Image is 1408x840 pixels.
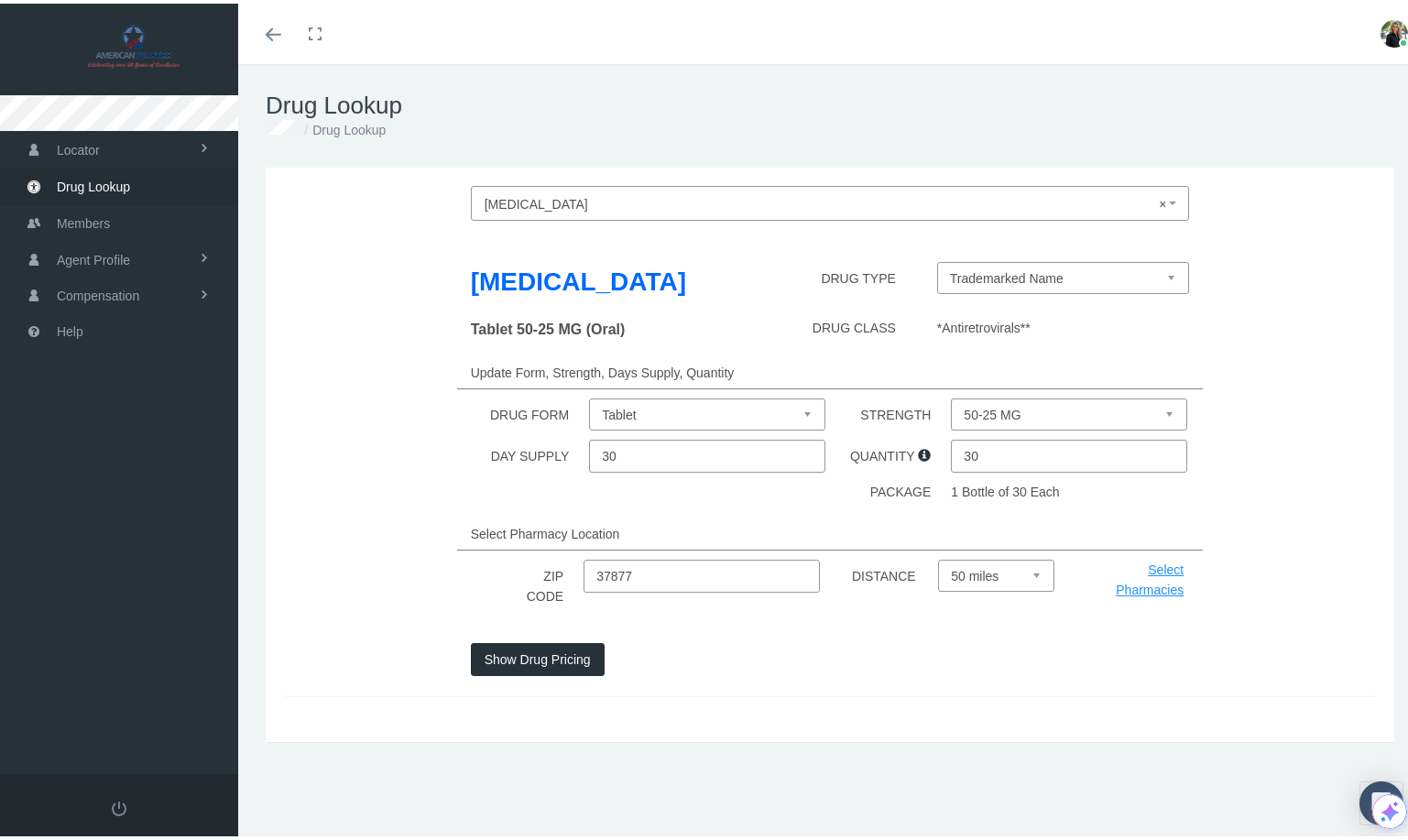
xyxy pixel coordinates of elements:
span: Agent Profile [57,239,130,274]
h1: Drug Lookup [266,88,1394,116]
label: DRUG FORM [490,395,583,427]
input: Zip Code [584,556,820,589]
span: Compensation [57,275,139,310]
label: *Antiretrovirals** [937,314,1031,334]
img: Icon [1379,797,1401,819]
img: S_Profile_Picture_16535.jpeg [1381,16,1408,44]
label: STRENGTH [860,395,944,427]
label: Tablet 50-25 MG (Oral) [471,314,626,337]
span: Locator [57,129,100,164]
span: Help [57,311,83,345]
span: Drug Lookup [57,166,130,201]
label: Update Form, Strength, Days Supply, Quantity [471,353,748,385]
span: × [1159,189,1173,213]
label: DRUG TYPE [821,258,909,290]
label: PACKAGE [870,478,945,504]
li: Drug Lookup [300,116,386,136]
label: [MEDICAL_DATA] [471,258,686,299]
span: Juluca [471,182,1190,217]
label: DRUG CLASS [813,314,910,340]
a: Select Pharmacies [1116,559,1184,594]
label: DAY SUPPLY [491,436,584,468]
label: 1 Bottle of 30 Each [951,478,1059,498]
label: QUANTITY [850,436,944,468]
label: ZIP CODE [508,556,577,608]
label: DISTANCE [852,556,930,588]
button: Show Drug Pricing [471,639,605,672]
label: Select Pharmacy Location [471,514,634,546]
img: AMERICAN TRUSTEE [24,20,244,66]
div: Open Intercom Messenger [1359,778,1403,822]
span: Members [57,202,110,237]
span: Juluca [485,189,1165,213]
